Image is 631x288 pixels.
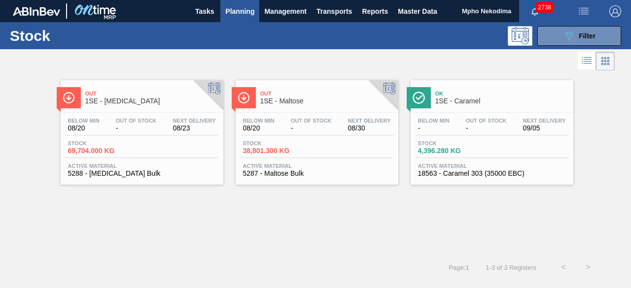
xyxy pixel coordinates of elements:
span: Active Material [68,163,216,169]
img: Ícone [413,92,425,104]
img: Ícone [63,92,75,104]
span: Out Of Stock [466,118,507,124]
div: Programming: no user selected [508,26,532,46]
h1: Stock [10,30,146,41]
span: Master Data [398,5,437,17]
span: 1 - 3 of 3 Registers [484,264,536,271]
span: 18563 - Caramel 303 (35000 EBC) [418,170,566,177]
span: - [291,125,332,132]
span: Active Material [243,163,391,169]
span: Tasks [194,5,215,17]
span: Stock [68,140,137,146]
span: 1SE - Maltose [260,97,393,105]
span: Stock [418,140,487,146]
button: Notifications [519,4,551,18]
span: 5287 - Maltose Bulk [243,170,391,177]
span: Below Min [243,118,275,124]
span: 38,801.300 KG [243,147,312,155]
span: - [116,125,157,132]
span: Filter [579,32,596,40]
span: Planning [225,5,254,17]
img: userActions [578,5,590,17]
span: 08/20 [68,125,100,132]
span: 09/05 [523,125,566,132]
button: Filter [537,26,621,46]
span: Transports [316,5,352,17]
span: 2738 [536,2,553,13]
img: TNhmsLtSVTkK8tSr43FrP2fwEKptu5GPRR3wAAAABJRU5ErkJggg== [13,7,60,16]
span: 69,704.000 KG [68,147,137,155]
span: Stock [243,140,312,146]
a: ÍconeOut1SE - MaltoseBelow Min08/20Out Of Stock-Next Delivery08/30Stock38,801.300 KGActive Materi... [228,73,403,185]
img: Logout [609,5,621,17]
span: 5288 - Dextrose Bulk [68,170,216,177]
span: 4,396.280 KG [418,147,487,155]
span: - [418,125,450,132]
span: Out [85,91,218,96]
span: Out [260,91,393,96]
button: > [576,255,600,280]
span: Page : 1 [449,264,469,271]
a: ÍconeOk1SE - CaramelBelow Min-Out Of Stock-Next Delivery09/05Stock4,396.280 KGActive Material1856... [403,73,578,185]
span: 1SE - Caramel [435,97,568,105]
span: - [466,125,507,132]
span: Management [264,5,307,17]
span: Next Delivery [523,118,566,124]
span: Ok [435,91,568,96]
span: Below Min [68,118,100,124]
span: Out Of Stock [116,118,157,124]
span: Next Delivery [348,118,391,124]
img: Ícone [238,92,250,104]
div: Card Vision [596,52,615,70]
span: Reports [362,5,388,17]
span: Active Material [418,163,566,169]
span: 08/23 [173,125,216,132]
span: 1SE - Dextrose [85,97,218,105]
span: Out Of Stock [291,118,332,124]
span: Below Min [418,118,450,124]
a: ÍconeOut1SE - [MEDICAL_DATA]Below Min08/20Out Of Stock-Next Delivery08/23Stock69,704.000 KGActive... [53,73,228,185]
span: 08/20 [243,125,275,132]
span: Next Delivery [173,118,216,124]
button: < [551,255,576,280]
span: 08/30 [348,125,391,132]
div: List Vision [578,52,596,70]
